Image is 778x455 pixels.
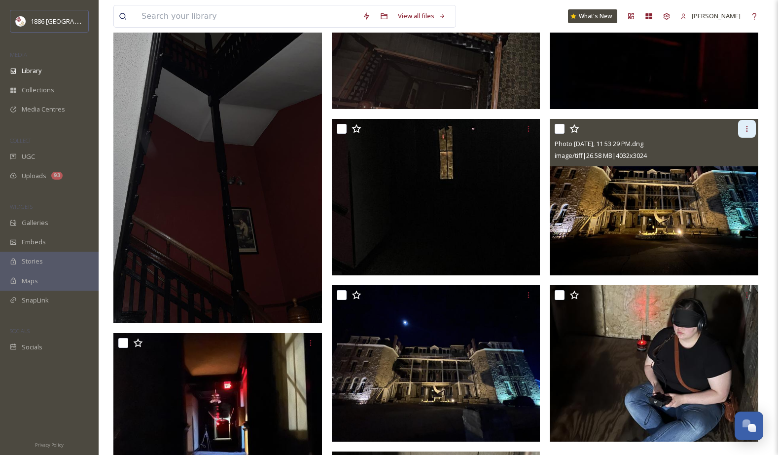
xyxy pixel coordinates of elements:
[550,119,758,275] img: Photo Jan 09 2023, 11 53 29 PM.dng
[393,6,451,26] a: View all files
[31,16,108,26] span: 1886 [GEOGRAPHIC_DATA]
[555,139,643,148] span: Photo [DATE], 11 53 29 PM.dng
[22,257,43,266] span: Stories
[735,412,763,440] button: Open Chat
[332,58,540,336] img: Photo Jan 09 2023, 9 07 19 PM.dng
[10,203,33,210] span: WIDGETS
[332,285,540,442] img: Photo Jan 09 2023, 11 53 43 PM.dng
[16,16,26,26] img: logos.png
[51,172,63,180] div: 93
[555,151,647,160] span: image/tiff | 26.58 MB | 4032 x 3024
[137,5,357,27] input: Search your library
[22,296,49,305] span: SnapLink
[22,152,35,161] span: UGC
[35,442,64,448] span: Privacy Policy
[10,51,27,58] span: MEDIA
[22,218,48,227] span: Galleries
[22,85,54,95] span: Collections
[675,6,745,26] a: [PERSON_NAME]
[22,276,38,286] span: Maps
[568,9,617,23] a: What's New
[22,105,65,114] span: Media Centres
[22,171,46,181] span: Uploads
[692,11,741,20] span: [PERSON_NAME]
[22,66,41,76] span: Library
[35,438,64,450] a: Privacy Policy
[10,327,30,335] span: SOCIALS
[22,342,42,352] span: Socials
[10,137,31,144] span: COLLECT
[22,237,46,247] span: Embeds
